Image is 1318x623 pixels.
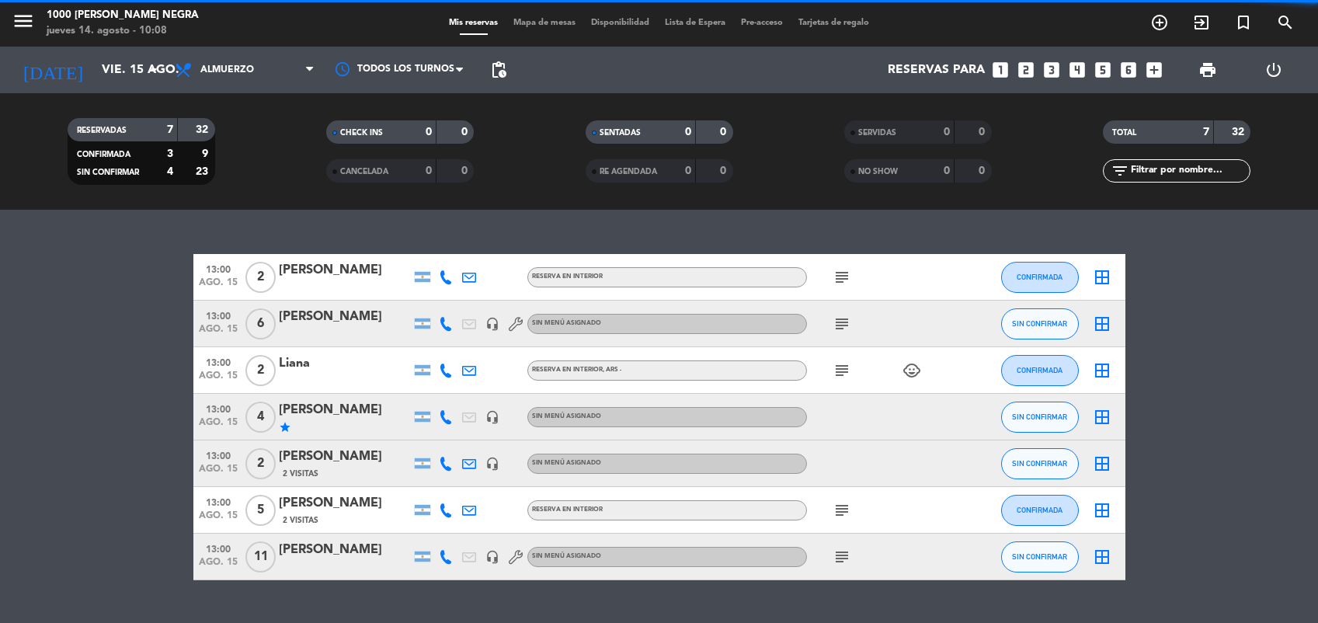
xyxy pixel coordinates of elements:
div: [PERSON_NAME] [279,400,411,420]
i: power_settings_new [1264,61,1283,79]
i: looks_one [990,60,1010,80]
strong: 0 [944,127,950,137]
strong: 7 [167,124,173,135]
i: subject [833,548,851,566]
strong: 7 [1203,127,1209,137]
i: subject [833,268,851,287]
i: border_all [1093,501,1111,520]
i: looks_4 [1067,60,1087,80]
span: 6 [245,308,276,339]
button: SIN CONFIRMAR [1001,402,1079,433]
span: RESERVA EN INTERIOR [532,506,603,513]
span: 2 [245,448,276,479]
i: border_all [1093,548,1111,566]
div: Liana [279,353,411,374]
div: [PERSON_NAME] [279,447,411,467]
div: 1000 [PERSON_NAME] Negra [47,8,199,23]
span: ago. 15 [199,464,238,482]
span: CANCELADA [340,168,388,176]
span: Pre-acceso [733,19,791,27]
span: CHECK INS [340,129,383,137]
button: CONFIRMADA [1001,355,1079,386]
div: [PERSON_NAME] [279,307,411,327]
i: border_all [1093,268,1111,287]
strong: 0 [979,165,988,176]
i: border_all [1093,454,1111,473]
span: Almuerzo [200,64,254,75]
span: 13:00 [199,259,238,277]
span: Sin menú asignado [532,320,601,326]
i: arrow_drop_down [144,61,163,79]
span: Mapa de mesas [506,19,583,27]
strong: 32 [196,124,211,135]
i: menu [12,9,35,33]
input: Filtrar por nombre... [1129,162,1250,179]
button: CONFIRMADA [1001,495,1079,526]
i: star [279,421,291,433]
i: looks_6 [1118,60,1139,80]
span: Sin menú asignado [532,553,601,559]
span: pending_actions [489,61,508,79]
strong: 0 [720,165,729,176]
span: CONFIRMADA [77,151,130,158]
i: looks_5 [1093,60,1113,80]
span: 13:00 [199,446,238,464]
i: child_care [902,361,921,380]
i: add_circle_outline [1150,13,1169,32]
span: ago. 15 [199,510,238,528]
button: menu [12,9,35,38]
span: RESERVA EN INTERIOR [532,367,621,373]
strong: 0 [426,127,432,137]
i: headset_mic [485,317,499,331]
span: 2 [245,262,276,293]
i: subject [833,315,851,333]
span: NO SHOW [858,168,898,176]
i: border_all [1093,315,1111,333]
span: Tarjetas de regalo [791,19,877,27]
i: headset_mic [485,410,499,424]
button: CONFIRMADA [1001,262,1079,293]
button: SIN CONFIRMAR [1001,308,1079,339]
span: CONFIRMADA [1017,366,1062,374]
div: jueves 14. agosto - 10:08 [47,23,199,39]
span: ago. 15 [199,277,238,295]
strong: 0 [461,165,471,176]
i: filter_list [1111,162,1129,180]
span: Mis reservas [441,19,506,27]
span: RE AGENDADA [600,168,657,176]
span: 2 [245,355,276,386]
span: 13:00 [199,492,238,510]
i: looks_two [1016,60,1036,80]
span: ago. 15 [199,557,238,575]
span: ago. 15 [199,324,238,342]
i: turned_in_not [1234,13,1253,32]
strong: 3 [167,148,173,159]
strong: 0 [685,165,691,176]
strong: 0 [944,165,950,176]
span: 13:00 [199,539,238,557]
span: Sin menú asignado [532,460,601,466]
div: LOG OUT [1241,47,1306,93]
i: exit_to_app [1192,13,1211,32]
span: 13:00 [199,399,238,417]
div: [PERSON_NAME] [279,540,411,560]
span: 4 [245,402,276,433]
span: TOTAL [1112,129,1136,137]
span: , ARS - [603,367,621,373]
div: [PERSON_NAME] [279,493,411,513]
span: 2 Visitas [283,514,318,527]
i: subject [833,501,851,520]
strong: 32 [1232,127,1247,137]
i: search [1276,13,1295,32]
span: Reservas para [888,63,985,78]
span: 13:00 [199,353,238,371]
span: SIN CONFIRMAR [1012,552,1067,561]
span: Sin menú asignado [532,413,601,419]
strong: 0 [685,127,691,137]
i: subject [833,361,851,380]
span: RESERVADAS [77,127,127,134]
span: RESERVA EN INTERIOR [532,273,603,280]
span: SENTADAS [600,129,641,137]
span: SIN CONFIRMAR [1012,412,1067,421]
strong: 23 [196,166,211,177]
